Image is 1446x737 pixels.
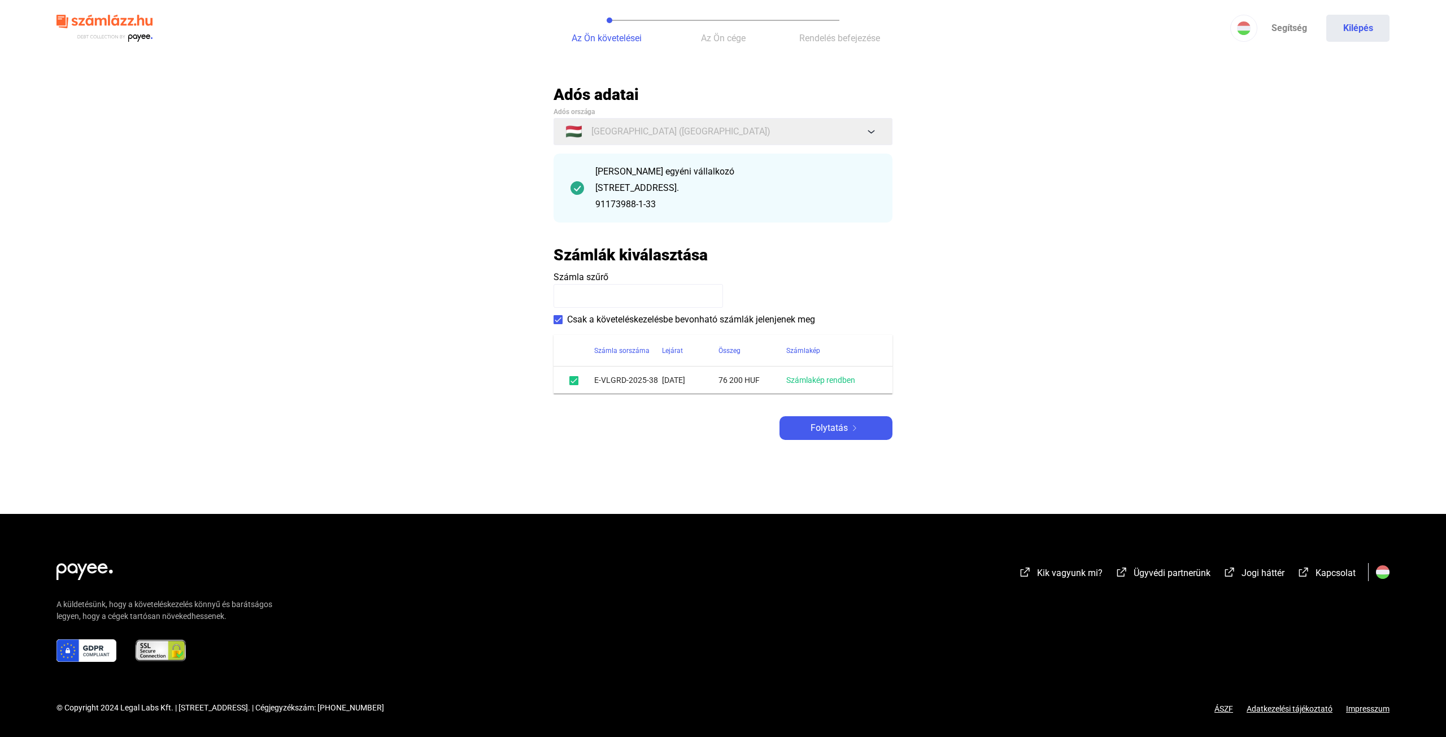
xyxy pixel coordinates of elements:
img: external-link-white [1018,566,1032,578]
a: Adatkezelési tájékoztató [1233,704,1346,713]
div: Összeg [718,344,741,357]
span: Jogi háttér [1242,568,1284,578]
a: external-link-whiteÜgyvédi partnerünk [1115,569,1210,580]
div: Számla sorszáma [594,344,662,357]
span: Az Ön cége [701,33,746,43]
td: E-VLGRD-2025-38 [594,367,662,394]
img: arrow-right-white [848,425,861,431]
span: Kapcsolat [1316,568,1356,578]
a: external-link-whiteKapcsolat [1297,569,1356,580]
div: [STREET_ADDRESS]. [595,181,876,195]
a: Segítség [1257,15,1321,42]
a: Számlakép rendben [786,376,855,385]
img: checkmark-darker-green-circle [570,181,584,195]
span: Számla szűrő [554,272,608,282]
img: gdpr [56,639,116,662]
a: external-link-whiteKik vagyunk mi? [1018,569,1103,580]
div: Lejárat [662,344,683,357]
button: HU [1230,15,1257,42]
a: ÁSZF [1214,704,1233,713]
span: Kik vagyunk mi? [1037,568,1103,578]
img: external-link-white [1223,566,1236,578]
div: Számlakép [786,344,879,357]
a: external-link-whiteJogi háttér [1223,569,1284,580]
div: Lejárat [662,344,718,357]
div: [PERSON_NAME] egyéni vállalkozó [595,165,876,178]
img: white-payee-white-dot.svg [56,557,113,580]
td: [DATE] [662,367,718,394]
img: HU [1237,21,1251,35]
img: external-link-white [1115,566,1129,578]
span: Rendelés befejezése [799,33,880,43]
div: © Copyright 2024 Legal Labs Kft. | [STREET_ADDRESS]. | Cégjegyzékszám: [PHONE_NUMBER] [56,702,384,714]
img: szamlazzhu-logo [56,10,153,47]
h2: Számlák kiválasztása [554,245,708,265]
span: Az Ön követelései [572,33,642,43]
img: external-link-white [1297,566,1310,578]
a: Impresszum [1346,704,1390,713]
img: ssl [134,639,187,662]
span: Adós országa [554,108,595,116]
span: Folytatás [811,421,848,435]
div: Számla sorszáma [594,344,650,357]
span: Csak a követeléskezelésbe bevonható számlák jelenjenek meg [567,313,815,326]
img: HU.svg [1376,565,1390,579]
button: Kilépés [1326,15,1390,42]
span: [GEOGRAPHIC_DATA] ([GEOGRAPHIC_DATA]) [591,125,770,138]
div: 91173988-1-33 [595,198,876,211]
span: 🇭🇺 [565,125,582,138]
span: Ügyvédi partnerünk [1134,568,1210,578]
button: 🇭🇺[GEOGRAPHIC_DATA] ([GEOGRAPHIC_DATA]) [554,118,892,145]
h2: Adós adatai [554,85,892,104]
div: Összeg [718,344,786,357]
button: Folytatásarrow-right-white [779,416,892,440]
div: Számlakép [786,344,820,357]
td: 76 200 HUF [718,367,786,394]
